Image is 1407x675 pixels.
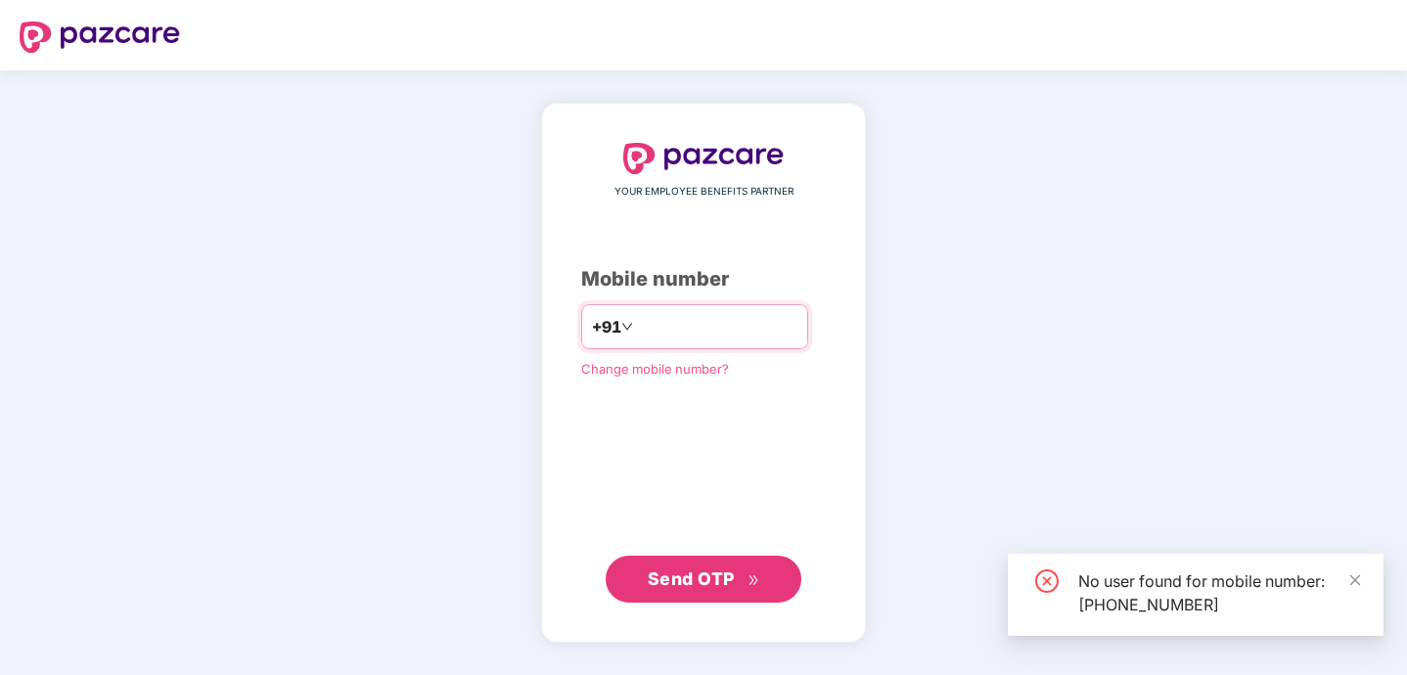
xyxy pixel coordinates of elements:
[592,315,621,339] span: +91
[1348,573,1362,587] span: close
[623,143,784,174] img: logo
[20,22,180,53] img: logo
[621,321,633,333] span: down
[606,556,801,603] button: Send OTPdouble-right
[1035,569,1059,593] span: close-circle
[648,568,735,589] span: Send OTP
[614,184,794,200] span: YOUR EMPLOYEE BENEFITS PARTNER
[1078,569,1360,616] div: No user found for mobile number: [PHONE_NUMBER]
[581,361,729,377] a: Change mobile number?
[748,574,760,587] span: double-right
[581,264,826,294] div: Mobile number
